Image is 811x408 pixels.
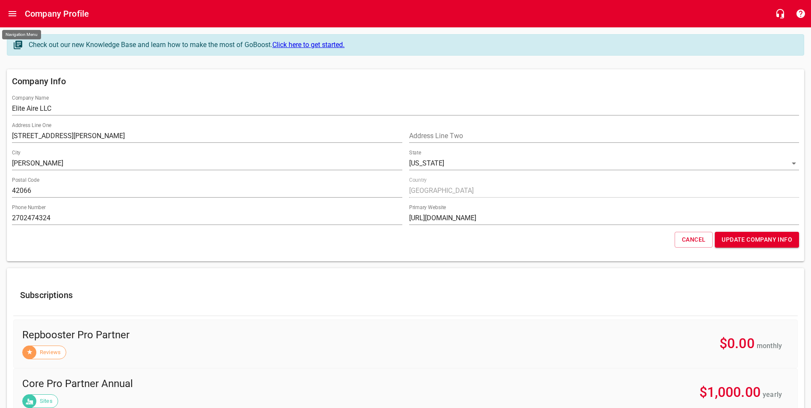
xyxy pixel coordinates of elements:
[22,346,66,359] div: Reviews
[2,3,23,24] button: Open drawer
[722,234,792,245] span: Update Company Info
[409,205,446,210] label: Primary Website
[763,390,782,399] span: yearly
[25,7,89,21] h6: Company Profile
[12,123,51,128] label: Address Line One
[272,41,345,49] a: Click here to get started.
[29,40,795,50] div: Check out our new Knowledge Base and learn how to make the most of GoBoost.
[12,96,49,101] label: Company Name
[12,151,21,156] label: City
[20,288,791,302] h6: Subscriptions
[715,232,799,248] button: Update Company Info
[22,394,58,408] div: Sites
[409,151,421,156] label: State
[12,178,39,183] label: Postal Code
[770,3,790,24] button: Live Chat
[22,377,409,391] span: Core Pro Partner Annual
[35,397,58,405] span: Sites
[757,342,782,350] span: monthly
[409,178,427,183] label: Country
[22,328,418,342] span: Repbooster Pro Partner
[720,335,755,352] span: $0.00
[699,384,761,400] span: $1,000.00
[682,234,705,245] span: Cancel
[790,3,811,24] button: Support Portal
[12,74,799,88] h6: Company Info
[675,232,713,248] button: Cancel
[35,348,66,357] span: Reviews
[12,205,46,210] label: Phone Number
